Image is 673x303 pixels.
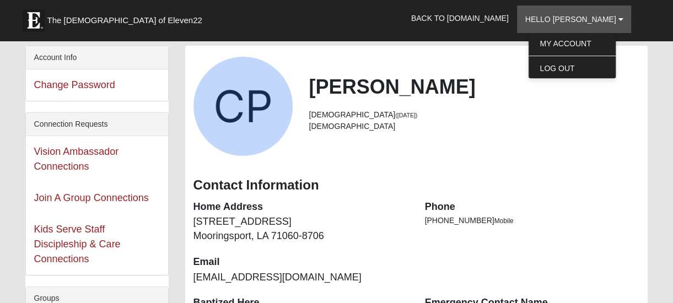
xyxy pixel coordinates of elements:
a: Change Password [34,79,115,90]
a: Back to [DOMAIN_NAME] [403,4,517,32]
div: Account Info [26,46,168,69]
span: Mobile [494,217,514,225]
small: ([DATE]) [395,112,417,118]
a: Vision Ambassador Connections [34,146,119,172]
a: The [DEMOGRAPHIC_DATA] of Eleven22 [17,4,238,31]
dd: [STREET_ADDRESS] Mooringsport, LA 71060-8706 [193,215,408,243]
dt: Phone [424,200,639,214]
span: The [DEMOGRAPHIC_DATA] of Eleven22 [47,15,202,26]
a: View Fullsize Photo [193,57,293,156]
dt: Email [193,255,408,269]
a: Log Out [529,61,616,75]
li: [PHONE_NUMBER] [424,215,639,226]
h3: Contact Information [193,177,640,193]
li: [DEMOGRAPHIC_DATA] [309,121,640,132]
li: [DEMOGRAPHIC_DATA] [309,109,640,121]
a: My Account [529,36,616,51]
dd: [EMAIL_ADDRESS][DOMAIN_NAME] [193,270,408,285]
a: Join A Group Connections [34,192,149,203]
span: Hello [PERSON_NAME] [525,15,616,24]
dt: Home Address [193,200,408,214]
img: Eleven22 logo [23,9,45,31]
h2: [PERSON_NAME] [309,75,640,99]
div: Connection Requests [26,113,168,136]
a: Hello [PERSON_NAME] [517,6,632,33]
a: Kids Serve Staff Discipleship & Care Connections [34,224,121,264]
